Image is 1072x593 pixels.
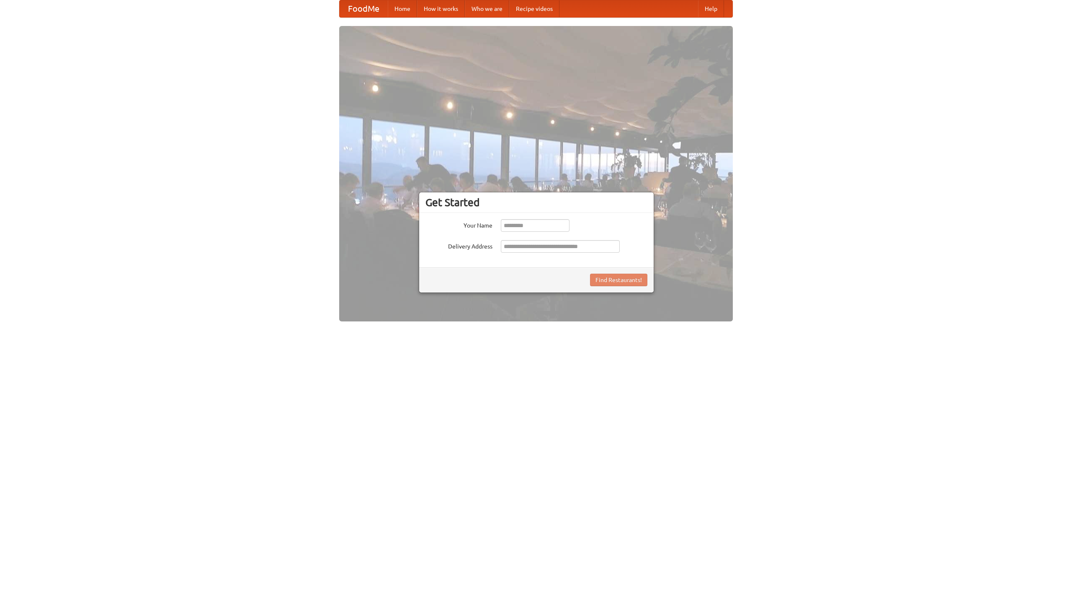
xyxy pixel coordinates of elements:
button: Find Restaurants! [590,274,647,286]
label: Your Name [425,219,492,230]
a: Help [698,0,724,17]
h3: Get Started [425,196,647,209]
a: Recipe videos [509,0,559,17]
a: FoodMe [340,0,388,17]
a: Who we are [465,0,509,17]
a: Home [388,0,417,17]
label: Delivery Address [425,240,492,251]
a: How it works [417,0,465,17]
